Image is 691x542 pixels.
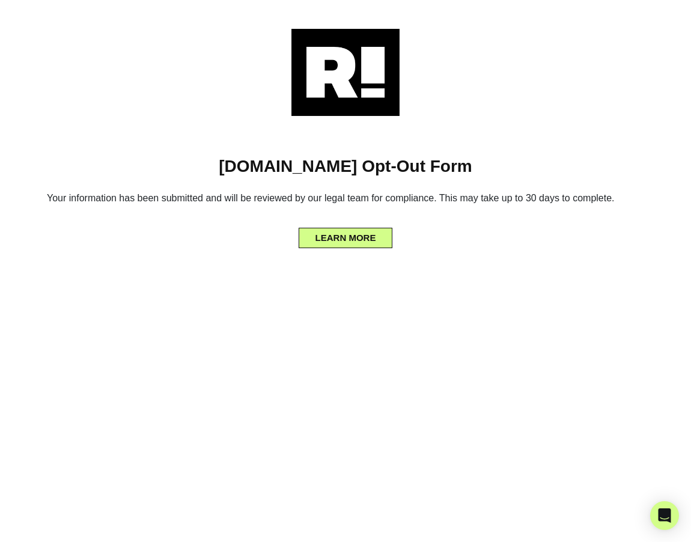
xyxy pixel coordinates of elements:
h1: [DOMAIN_NAME] Opt-Out Form [18,156,673,177]
button: LEARN MORE [299,228,393,248]
div: Open Intercom Messenger [650,501,679,530]
h6: Your information has been submitted and will be reviewed by our legal team for compliance. This m... [18,187,673,213]
a: LEARN MORE [299,230,393,240]
img: Retention.com [291,29,400,116]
